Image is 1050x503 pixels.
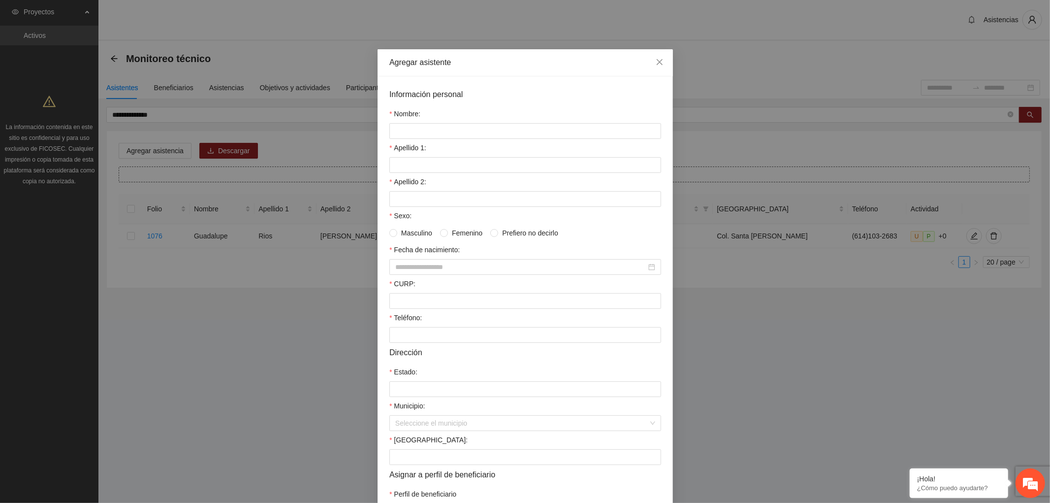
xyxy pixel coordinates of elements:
input: Estado: [389,381,661,397]
button: Close [646,49,673,76]
p: ¿Cómo puedo ayudarte? [917,484,1001,492]
label: Perfil de beneficiario [389,489,456,500]
label: CURP: [389,278,415,289]
span: Prefiero no decirlo [498,228,562,238]
input: Fecha de nacimiento: [395,262,646,272]
div: Agregar asistente [389,57,661,68]
label: Municipio: [389,401,425,411]
span: Dirección [389,346,422,359]
input: Teléfono: [389,327,661,343]
span: close [656,58,664,66]
span: Femenino [448,228,486,238]
label: Apellido 2: [389,176,426,187]
span: Estamos en línea. [57,132,136,231]
span: Asignar a perfil de beneficiario [389,469,495,481]
label: Apellido 1: [389,142,426,153]
label: Fecha de nacimiento: [389,244,460,255]
input: Apellido 2: [389,191,661,207]
input: Colonia: [389,449,661,465]
input: CURP: [389,293,661,309]
input: Apellido 1: [389,157,661,173]
textarea: Escriba su mensaje y pulse “Intro” [5,269,188,303]
label: Nombre: [389,108,420,119]
label: Teléfono: [389,312,422,323]
span: Masculino [397,228,436,238]
div: Minimizar ventana de chat en vivo [161,5,185,29]
input: Nombre: [389,123,661,139]
div: Chatee con nosotros ahora [51,50,165,63]
label: Estado: [389,367,417,377]
label: Colonia: [389,435,468,445]
label: Sexo: [389,210,412,221]
div: ¡Hola! [917,475,1001,483]
input: Municipio: [395,416,648,431]
span: Información personal [389,88,463,101]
